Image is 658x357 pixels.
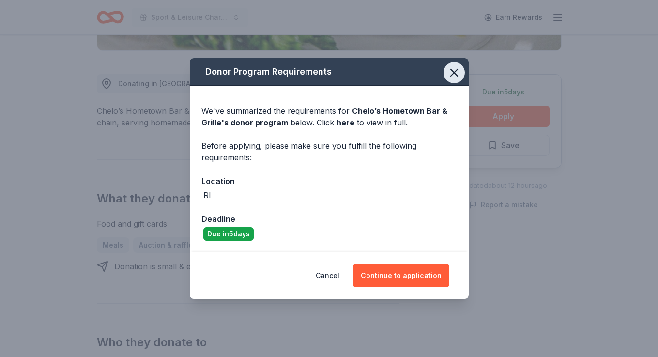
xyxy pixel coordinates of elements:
[353,264,449,287] button: Continue to application
[316,264,339,287] button: Cancel
[201,105,457,128] div: We've summarized the requirements for below. Click to view in full.
[190,58,469,86] div: Donor Program Requirements
[203,189,211,201] div: RI
[201,140,457,163] div: Before applying, please make sure you fulfill the following requirements:
[203,227,254,241] div: Due in 5 days
[337,117,354,128] a: here
[201,213,457,225] div: Deadline
[201,175,457,187] div: Location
